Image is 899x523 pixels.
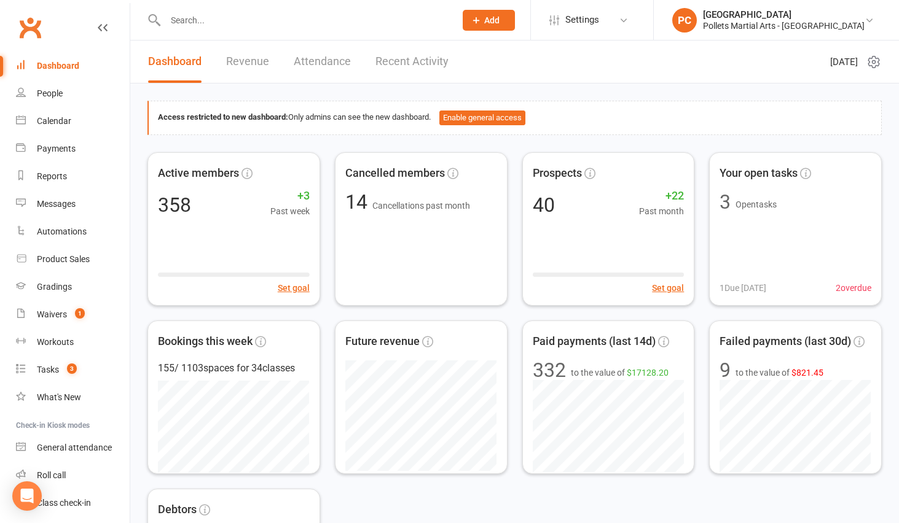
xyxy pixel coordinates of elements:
button: Add [463,10,515,31]
a: Revenue [226,41,269,83]
span: Cancelled members [345,165,445,182]
input: Search... [162,12,447,29]
span: Prospects [533,165,582,182]
div: Payments [37,144,76,153]
div: 9 [720,360,731,380]
span: [DATE] [830,55,858,69]
span: Add [484,15,500,25]
a: Dashboard [148,41,202,83]
a: Messages [16,190,130,218]
div: Waivers [37,309,67,319]
button: Set goal [652,281,684,295]
span: Open tasks [736,200,777,209]
span: Debtors [158,501,197,519]
a: Product Sales [16,246,130,273]
div: 155 / 1103 spaces for 34 classes [158,360,310,376]
div: Gradings [37,282,72,292]
span: $821.45 [791,368,823,378]
div: Calendar [37,116,71,126]
span: Past month [639,204,684,218]
a: Clubworx [15,12,45,43]
a: Roll call [16,462,130,489]
span: 1 Due [DATE] [720,281,766,295]
span: 1 [75,308,85,319]
div: Workouts [37,337,74,347]
button: Enable general access [439,110,525,125]
div: What's New [37,392,81,402]
div: 3 [720,192,731,212]
a: Tasks 3 [16,356,130,384]
div: Dashboard [37,61,79,71]
a: People [16,80,130,107]
div: General attendance [37,443,112,452]
div: Product Sales [37,254,90,264]
a: Reports [16,163,130,190]
span: 2 overdue [836,281,871,295]
a: Class kiosk mode [16,489,130,517]
a: Automations [16,218,130,246]
span: to the value of [736,366,823,379]
span: +3 [270,187,310,205]
a: Gradings [16,273,130,301]
div: [GEOGRAPHIC_DATA] [703,9,865,20]
span: Active members [158,165,239,182]
span: 3 [67,363,77,374]
div: People [37,88,63,98]
span: Bookings this week [158,333,253,351]
strong: Access restricted to new dashboard: [158,112,288,122]
a: Workouts [16,328,130,356]
div: Messages [37,199,76,209]
a: Payments [16,135,130,163]
span: Cancellations past month [372,201,470,211]
div: Only admins can see the new dashboard. [158,110,872,125]
div: Automations [37,227,87,236]
span: $17128.20 [627,368,669,378]
a: What's New [16,384,130,411]
div: 40 [533,195,555,215]
div: Reports [37,171,67,181]
span: Failed payments (last 30d) [720,333,851,351]
a: Recent Activity [375,41,449,83]
a: Waivers 1 [16,301,130,328]
span: Settings [565,6,599,34]
span: Past week [270,204,310,218]
button: Set goal [278,281,310,295]
span: Your open tasks [720,165,798,182]
div: Class check-in [37,498,91,508]
span: to the value of [571,366,669,379]
span: 14 [345,190,372,214]
a: Dashboard [16,52,130,80]
span: Paid payments (last 14d) [533,333,656,351]
span: +22 [639,187,684,205]
div: PC [672,8,697,33]
a: Attendance [294,41,351,83]
a: Calendar [16,107,130,135]
div: Pollets Martial Arts - [GEOGRAPHIC_DATA] [703,20,865,31]
div: Tasks [37,365,59,374]
div: Open Intercom Messenger [12,481,42,511]
a: General attendance kiosk mode [16,434,130,462]
div: Roll call [37,470,66,480]
div: 332 [533,360,566,380]
div: 358 [158,195,191,215]
span: Future revenue [345,333,420,351]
